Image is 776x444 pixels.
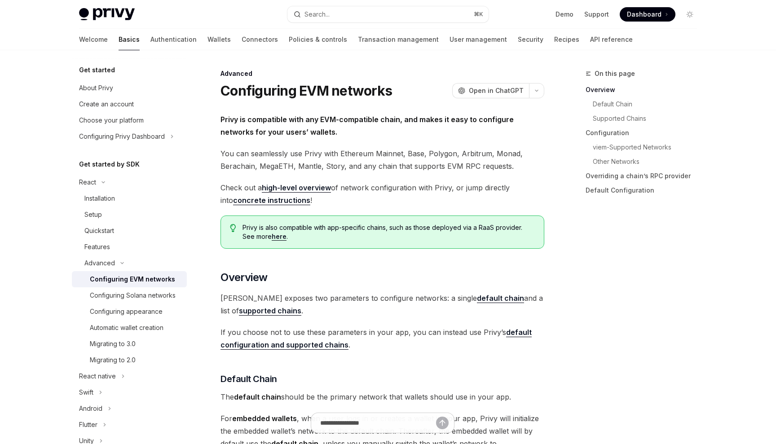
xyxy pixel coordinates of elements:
a: Connectors [242,29,278,50]
span: ⌘ K [474,11,483,18]
div: Configuring appearance [90,306,163,317]
a: Migrating to 2.0 [72,352,187,368]
a: Policies & controls [289,29,347,50]
div: Advanced [220,69,544,78]
span: Dashboard [627,10,661,19]
a: Dashboard [620,7,675,22]
a: Demo [556,10,573,19]
a: Security [518,29,543,50]
span: Overview [220,270,267,285]
strong: Privy is compatible with any EVM-compatible chain, and makes it easy to configure networks for yo... [220,115,514,136]
a: here [272,233,287,241]
a: Recipes [554,29,579,50]
strong: supported chains [239,306,301,315]
a: About Privy [72,80,187,96]
a: Choose your platform [72,112,187,128]
a: default chain [477,294,524,303]
button: Search...⌘K [287,6,489,22]
a: Migrating to 3.0 [72,336,187,352]
div: Flutter [79,419,97,430]
span: [PERSON_NAME] exposes two parameters to configure networks: a single and a list of . [220,292,544,317]
a: Configuring appearance [72,303,187,320]
button: Toggle dark mode [683,7,697,22]
a: Basics [119,29,140,50]
a: Automatic wallet creation [72,320,187,336]
div: About Privy [79,83,113,93]
span: On this page [595,68,635,79]
a: Installation [72,190,187,207]
a: Authentication [150,29,197,50]
a: high-level overview [262,183,331,193]
strong: default chain [234,392,281,401]
img: light logo [79,8,135,21]
a: Welcome [79,29,108,50]
div: Features [84,242,110,252]
a: Quickstart [72,223,187,239]
svg: Tip [230,224,236,232]
div: React [79,177,96,188]
div: Swift [79,387,93,398]
a: Wallets [207,29,231,50]
div: Configuring EVM networks [90,274,175,285]
div: Installation [84,193,115,204]
a: Overview [586,83,704,97]
span: Open in ChatGPT [469,86,524,95]
span: Check out a of network configuration with Privy, or jump directly into ! [220,181,544,207]
a: Support [584,10,609,19]
a: Features [72,239,187,255]
a: Setup [72,207,187,223]
div: Android [79,403,102,414]
span: Privy is also compatible with app-specific chains, such as those deployed via a RaaS provider. Se... [242,223,535,241]
a: Configuring EVM networks [72,271,187,287]
div: Configuring Solana networks [90,290,176,301]
a: User management [450,29,507,50]
a: Configuration [586,126,704,140]
a: Other Networks [593,154,704,169]
div: Setup [84,209,102,220]
button: Open in ChatGPT [452,83,529,98]
h5: Get started by SDK [79,159,140,170]
span: Default Chain [220,373,277,385]
a: Configuring Solana networks [72,287,187,303]
div: Search... [304,9,330,20]
a: concrete instructions [233,196,310,205]
a: Transaction management [358,29,439,50]
div: Migrating to 2.0 [90,355,136,365]
a: viem-Supported Networks [593,140,704,154]
div: Quickstart [84,225,114,236]
div: Create an account [79,99,134,110]
button: Send message [436,417,449,429]
a: API reference [590,29,633,50]
div: Advanced [84,258,115,268]
a: Supported Chains [593,111,704,126]
a: supported chains [239,306,301,316]
a: Default Configuration [586,183,704,198]
div: Choose your platform [79,115,144,126]
span: You can seamlessly use Privy with Ethereum Mainnet, Base, Polygon, Arbitrum, Monad, Berachain, Me... [220,147,544,172]
span: The should be the primary network that wallets should use in your app. [220,391,544,403]
div: Migrating to 3.0 [90,338,136,349]
a: Create an account [72,96,187,112]
div: Automatic wallet creation [90,322,163,333]
a: Default Chain [593,97,704,111]
div: Configuring Privy Dashboard [79,131,165,142]
h5: Get started [79,65,115,75]
div: React native [79,371,116,382]
span: If you choose not to use these parameters in your app, you can instead use Privy’s . [220,326,544,351]
h1: Configuring EVM networks [220,83,392,99]
a: Overriding a chain’s RPC provider [586,169,704,183]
